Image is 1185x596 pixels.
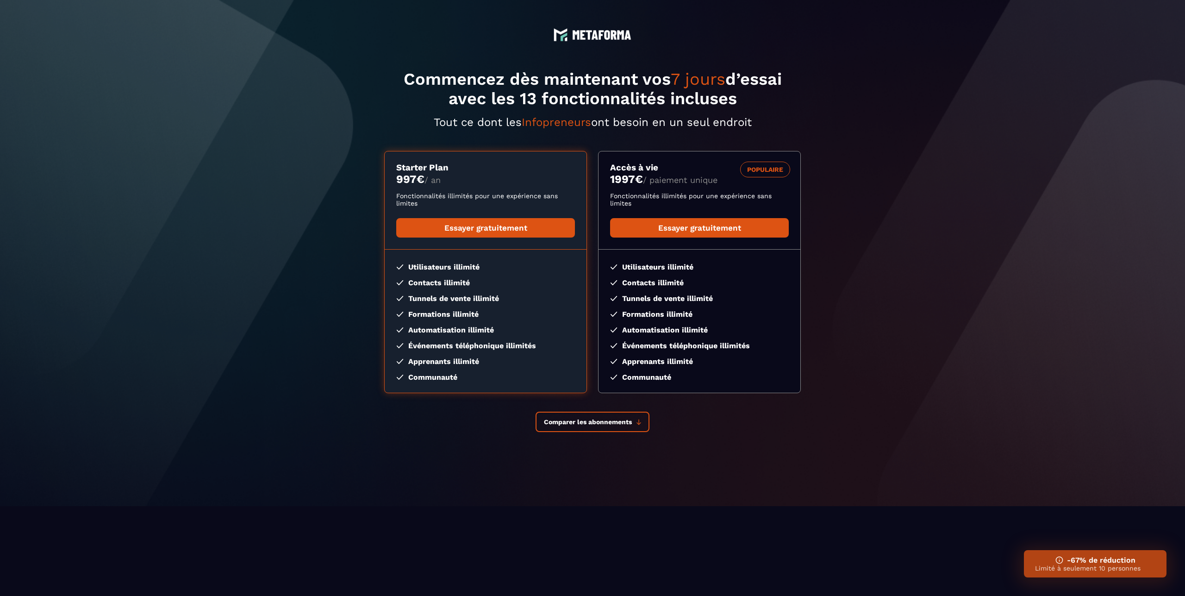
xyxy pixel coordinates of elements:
img: logo [572,30,631,40]
img: checked [396,327,404,333]
div: POPULAIRE [740,162,790,177]
h1: Commencez dès maintenant vos d’essai avec les 13 fonctionnalités incluses [384,69,801,108]
h3: Starter Plan [396,163,575,173]
a: Essayer gratuitement [610,218,789,238]
img: checked [610,280,617,285]
a: Essayer gratuitement [396,218,575,238]
li: Tunnels de vente illimité [610,294,789,303]
img: checked [610,343,617,348]
img: checked [610,312,617,317]
img: checked [610,296,617,301]
span: Comparer les abonnements [544,418,632,426]
li: Formations illimité [610,310,789,319]
money: 997 [396,173,424,186]
img: checked [610,375,617,380]
li: Contacts illimité [610,278,789,287]
currency: € [417,173,424,186]
li: Automatisation illimité [396,326,575,334]
h3: Accès à vie [610,163,789,173]
li: Événements téléphonique illimités [396,341,575,350]
img: checked [396,359,404,364]
li: Communauté [396,373,575,382]
img: checked [396,280,404,285]
span: 7 jours [671,69,725,89]
img: checked [396,375,404,380]
p: Limité à seulement 10 personnes [1035,565,1155,572]
button: Comparer les abonnements [536,412,649,432]
li: Utilisateurs illimité [610,263,789,271]
h3: -67% de réduction [1035,556,1155,565]
img: ifno [1055,556,1063,564]
img: checked [610,264,617,270]
li: Apprenants illimité [396,357,575,366]
li: Événements téléphonique illimités [610,341,789,350]
li: Contacts illimité [396,278,575,287]
img: checked [610,359,617,364]
p: Fonctionnalités illimités pour une expérience sans limites [396,192,575,207]
li: Apprenants illimité [610,357,789,366]
li: Formations illimité [396,310,575,319]
img: logo [554,28,568,42]
img: checked [610,327,617,333]
img: checked [396,343,404,348]
li: Automatisation illimité [610,326,789,334]
p: Tout ce dont les ont besoin en un seul endroit [384,116,801,129]
span: Infopreneurs [522,116,591,129]
img: checked [396,312,404,317]
span: / paiement unique [643,175,717,185]
span: / an [424,175,441,185]
p: Fonctionnalités illimités pour une expérience sans limites [610,192,789,207]
li: Utilisateurs illimité [396,263,575,271]
img: checked [396,296,404,301]
money: 1997 [610,173,643,186]
currency: € [635,173,643,186]
li: Tunnels de vente illimité [396,294,575,303]
li: Communauté [610,373,789,382]
img: checked [396,264,404,270]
